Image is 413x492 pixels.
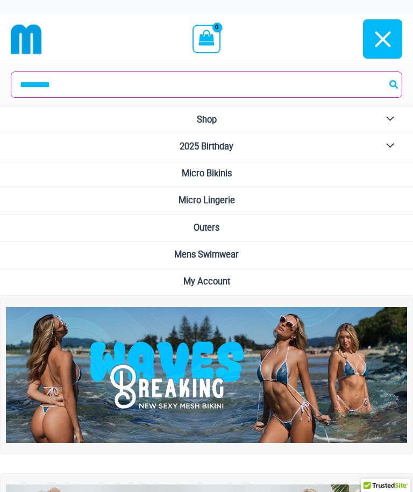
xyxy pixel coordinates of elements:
[194,223,219,233] span: Outers
[193,25,220,53] a: View Shopping Cart, empty
[6,307,407,444] img: Waves Breaking Ocean Bikini Pack
[197,115,217,125] span: Shop
[174,249,239,260] span: Mens Swimwear
[11,24,42,55] img: cropped mm emblem
[387,72,401,97] button: Search
[179,195,235,205] span: Micro Lingerie
[183,276,230,287] span: My Account
[182,168,232,179] span: Micro Bikinis
[180,141,233,152] span: 2025 Birthday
